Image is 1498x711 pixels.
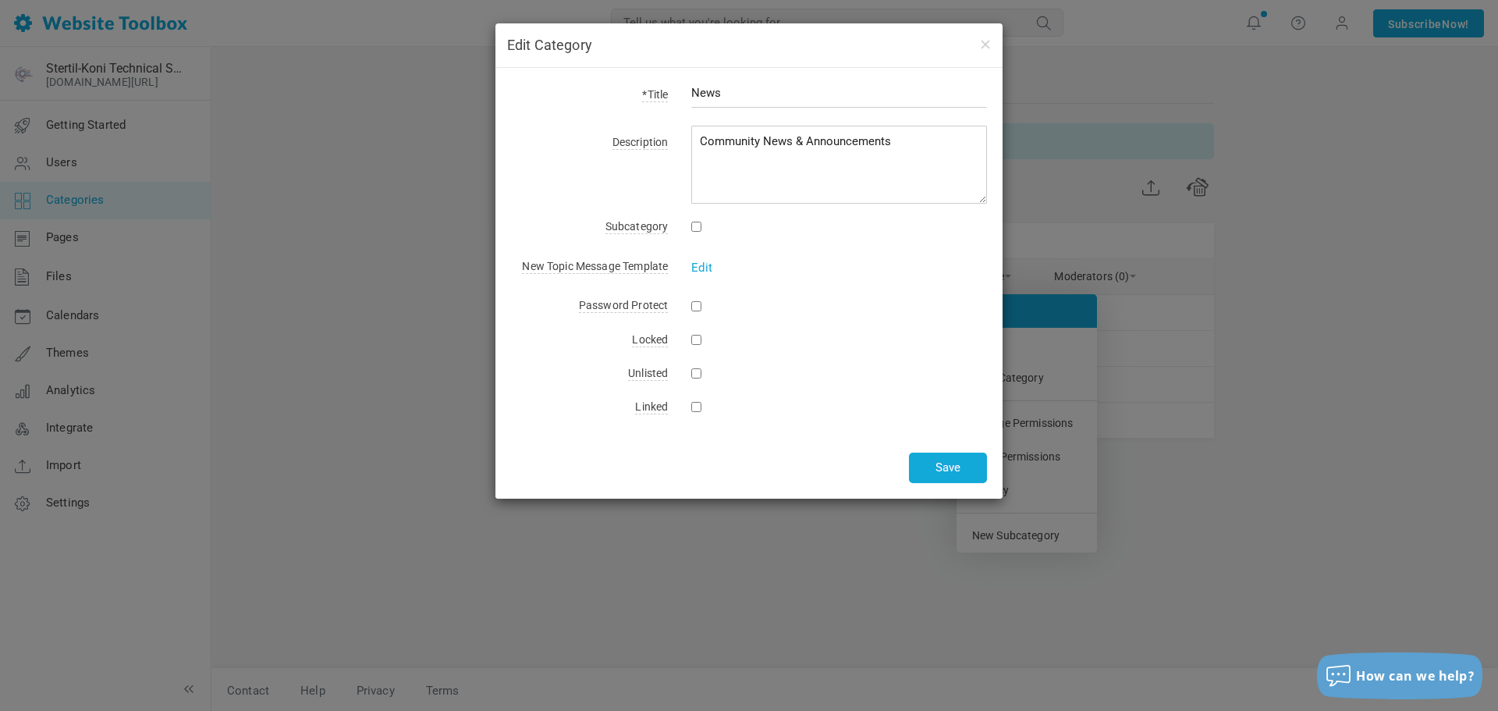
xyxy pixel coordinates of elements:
span: Unlisted [628,367,668,381]
h4: Edit Category [507,35,991,55]
span: How can we help? [1356,667,1475,684]
span: Description [612,136,669,150]
span: Linked [635,400,668,414]
span: Subcategory [605,220,669,234]
span: *Title [642,88,668,102]
span: Locked [632,333,668,347]
span: Password Protect [579,299,668,313]
textarea: Community News & Announcements [691,126,987,204]
button: How can we help? [1317,652,1482,699]
span: New Topic Message Template [522,260,668,274]
a: Edit [691,261,712,275]
button: Save [909,453,987,483]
